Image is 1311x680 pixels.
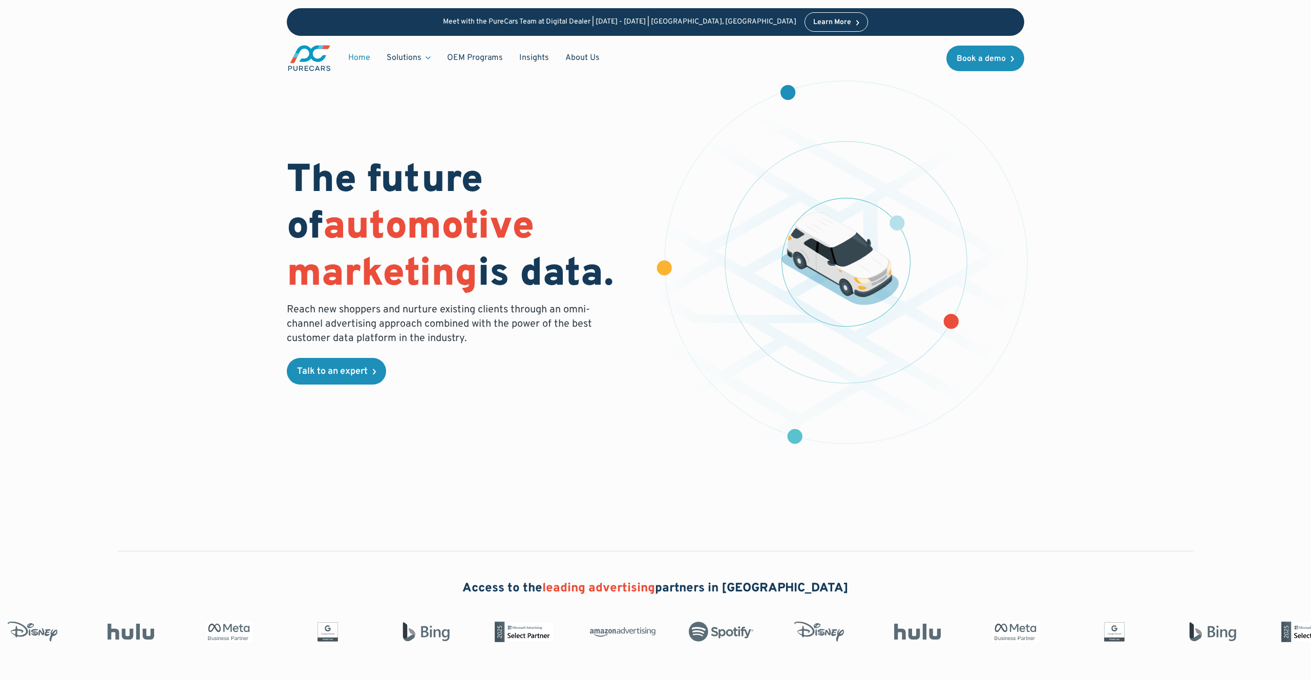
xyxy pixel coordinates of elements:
[387,52,421,63] div: Solutions
[287,203,534,299] span: automotive marketing
[511,48,557,68] a: Insights
[439,48,511,68] a: OEM Programs
[443,18,796,27] p: Meet with the PureCars Team at Digital Dealer | [DATE] - [DATE] | [GEOGRAPHIC_DATA], [GEOGRAPHIC_...
[196,622,262,642] img: Meta Business Partner
[805,12,868,32] a: Learn More
[98,624,163,640] img: Hulu
[1081,622,1147,642] img: Google Partner
[287,44,332,72] img: purecars logo
[1179,622,1245,642] img: Bing
[983,622,1048,642] img: Meta Business Partner
[297,367,368,376] div: Talk to an expert
[884,624,950,640] img: Hulu
[781,212,899,305] img: illustration of a vehicle
[393,622,458,642] img: Bing
[542,581,655,596] span: leading advertising
[462,580,849,598] h2: Access to the partners in [GEOGRAPHIC_DATA]
[688,622,753,642] img: Spotify
[589,624,655,640] img: Amazon Advertising
[491,622,557,642] img: Microsoft Advertising Partner
[294,622,360,642] img: Google Partner
[557,48,608,68] a: About Us
[287,358,386,385] a: Talk to an expert
[340,48,378,68] a: Home
[946,46,1024,71] a: Book a demo
[957,55,1006,63] div: Book a demo
[378,48,439,68] div: Solutions
[287,44,332,72] a: main
[786,622,852,642] img: Disney
[813,19,851,26] div: Learn More
[287,303,598,346] p: Reach new shoppers and nurture existing clients through an omni-channel advertising approach comb...
[287,158,643,299] h1: The future of is data.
